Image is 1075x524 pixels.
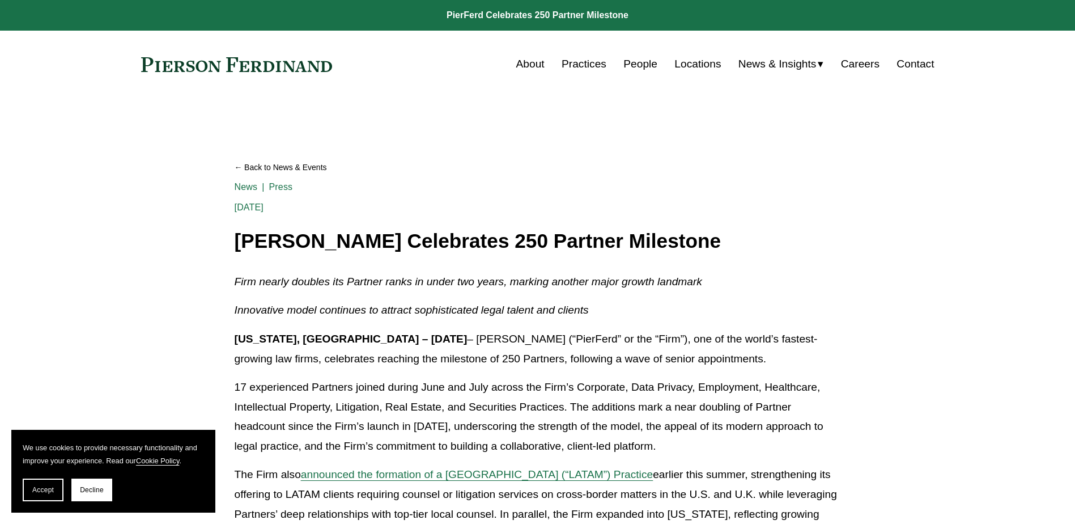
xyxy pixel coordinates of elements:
[80,486,104,494] span: Decline
[562,53,606,75] a: Practices
[235,202,264,212] span: [DATE]
[841,53,879,75] a: Careers
[23,441,204,467] p: We use cookies to provide necessary functionality and improve your experience. Read our .
[896,53,934,75] a: Contact
[32,486,54,494] span: Accept
[235,182,258,192] a: News
[235,333,468,345] strong: [US_STATE], [GEOGRAPHIC_DATA] – [DATE]
[623,53,657,75] a: People
[23,479,63,501] button: Accept
[674,53,721,75] a: Locations
[738,54,817,74] span: News & Insights
[301,468,653,480] a: announced the formation of a [GEOGRAPHIC_DATA] (“LATAM”) Practice
[235,304,589,316] em: Innovative model continues to attract sophisticated legal talent and clients
[269,182,293,192] a: Press
[11,430,215,513] section: Cookie banner
[71,479,112,501] button: Decline
[235,276,702,288] em: Firm nearly doubles its Partner ranks in under two years, marking another major growth landmark
[235,378,841,456] p: 17 experienced Partners joined during June and July across the Firm’s Corporate, Data Privacy, Em...
[738,53,824,75] a: folder dropdown
[235,329,841,369] p: – [PERSON_NAME] (“PierFerd” or the “Firm”), one of the world’s fastest-growing law firms, celebra...
[235,230,841,252] h1: [PERSON_NAME] Celebrates 250 Partner Milestone
[235,158,841,178] a: Back to News & Events
[136,457,180,465] a: Cookie Policy
[516,53,545,75] a: About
